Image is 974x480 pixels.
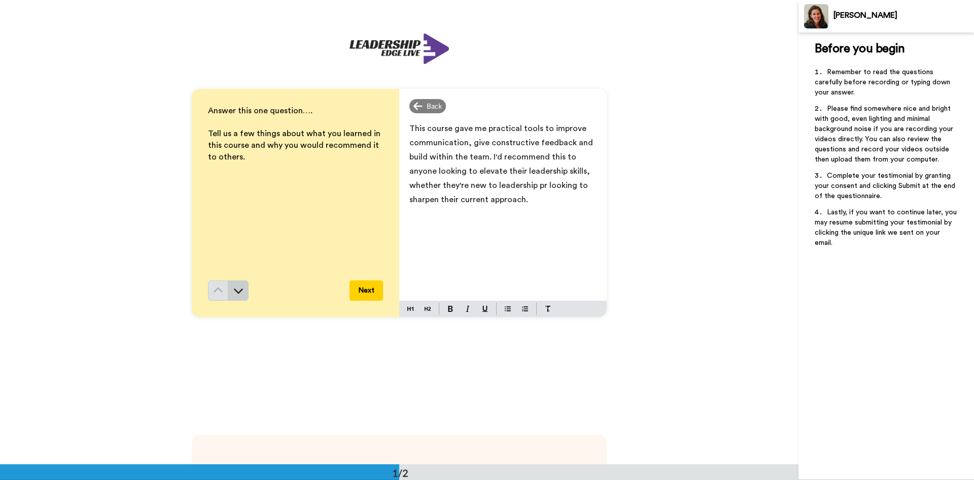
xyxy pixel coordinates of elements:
[376,466,425,480] div: 1/2
[815,105,955,163] span: Please find somewhere nice and bright with good, even lighting and minimal background noise if yo...
[833,11,973,20] div: [PERSON_NAME]
[505,305,511,313] img: bulleted-block.svg
[208,107,312,115] span: Answer this one question….
[350,280,383,301] button: Next
[409,124,595,204] span: This course gave me practical tools to improve communication, give constructive feedback and buil...
[466,306,470,312] img: italic-mark.svg
[815,69,952,96] span: Remember to read the questions carefully before recording or typing down your answer.
[522,305,528,313] img: numbered-block.svg
[425,305,431,313] img: heading-two-block.svg
[815,209,959,246] span: Lastly, if you want to continue later, you may resume submitting your testimonial by clicking the...
[482,306,488,312] img: underline-mark.svg
[409,99,446,113] div: Back
[804,4,828,28] img: Profile Image
[545,306,551,312] img: clear-format.svg
[407,305,413,313] img: heading-one-block.svg
[208,130,382,161] span: Tell us a few things about what you learned in this course and why you would recommend it to others.
[427,101,442,111] span: Back
[815,172,957,200] span: Complete your testimonial by granting your consent and clicking Submit at the end of the question...
[448,306,453,312] img: bold-mark.svg
[815,43,905,55] span: Before you begin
